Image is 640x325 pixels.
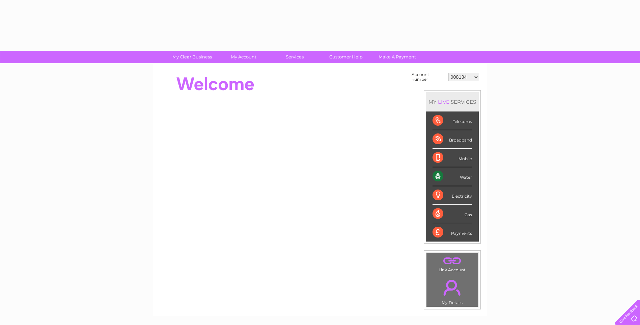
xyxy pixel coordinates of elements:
div: Electricity [433,186,472,205]
td: Link Account [426,253,478,274]
a: . [428,276,476,299]
div: Gas [433,205,472,223]
div: Water [433,167,472,186]
div: Telecoms [433,111,472,130]
div: LIVE [437,99,451,105]
div: Broadband [433,130,472,149]
a: My Clear Business [164,51,220,63]
a: . [428,255,476,267]
a: Services [267,51,323,63]
a: Make A Payment [369,51,425,63]
td: My Details [426,274,478,307]
a: My Account [216,51,271,63]
a: Customer Help [318,51,374,63]
div: Mobile [433,149,472,167]
div: MY SERVICES [426,92,479,111]
div: Payments [433,223,472,242]
td: Account number [410,71,447,83]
